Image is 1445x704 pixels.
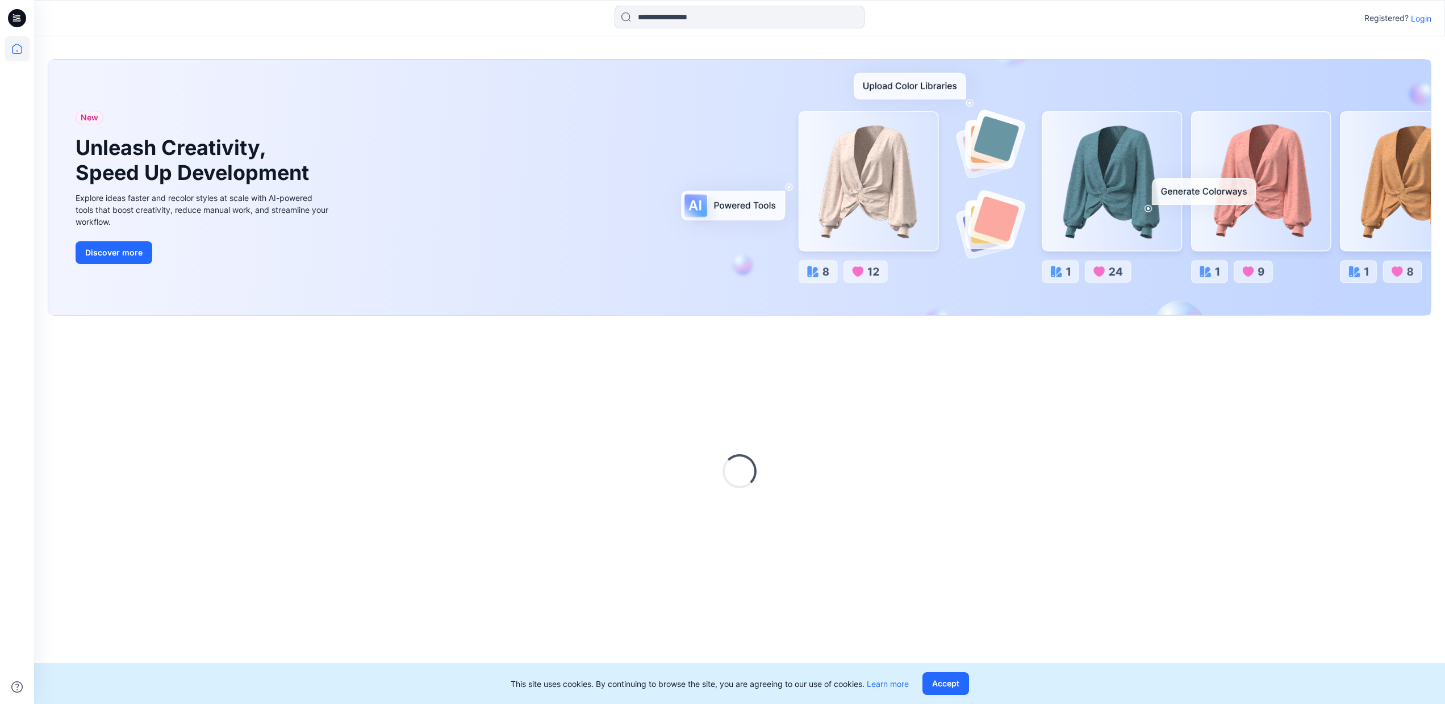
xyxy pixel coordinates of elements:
[867,679,909,689] a: Learn more
[81,111,98,124] span: New
[76,241,331,264] a: Discover more
[1364,11,1409,25] p: Registered?
[76,192,331,228] div: Explore ideas faster and recolor styles at scale with AI-powered tools that boost creativity, red...
[76,241,152,264] button: Discover more
[1411,12,1431,24] p: Login
[511,678,909,690] p: This site uses cookies. By continuing to browse the site, you are agreeing to our use of cookies.
[922,672,969,695] button: Accept
[76,136,314,185] h1: Unleash Creativity, Speed Up Development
